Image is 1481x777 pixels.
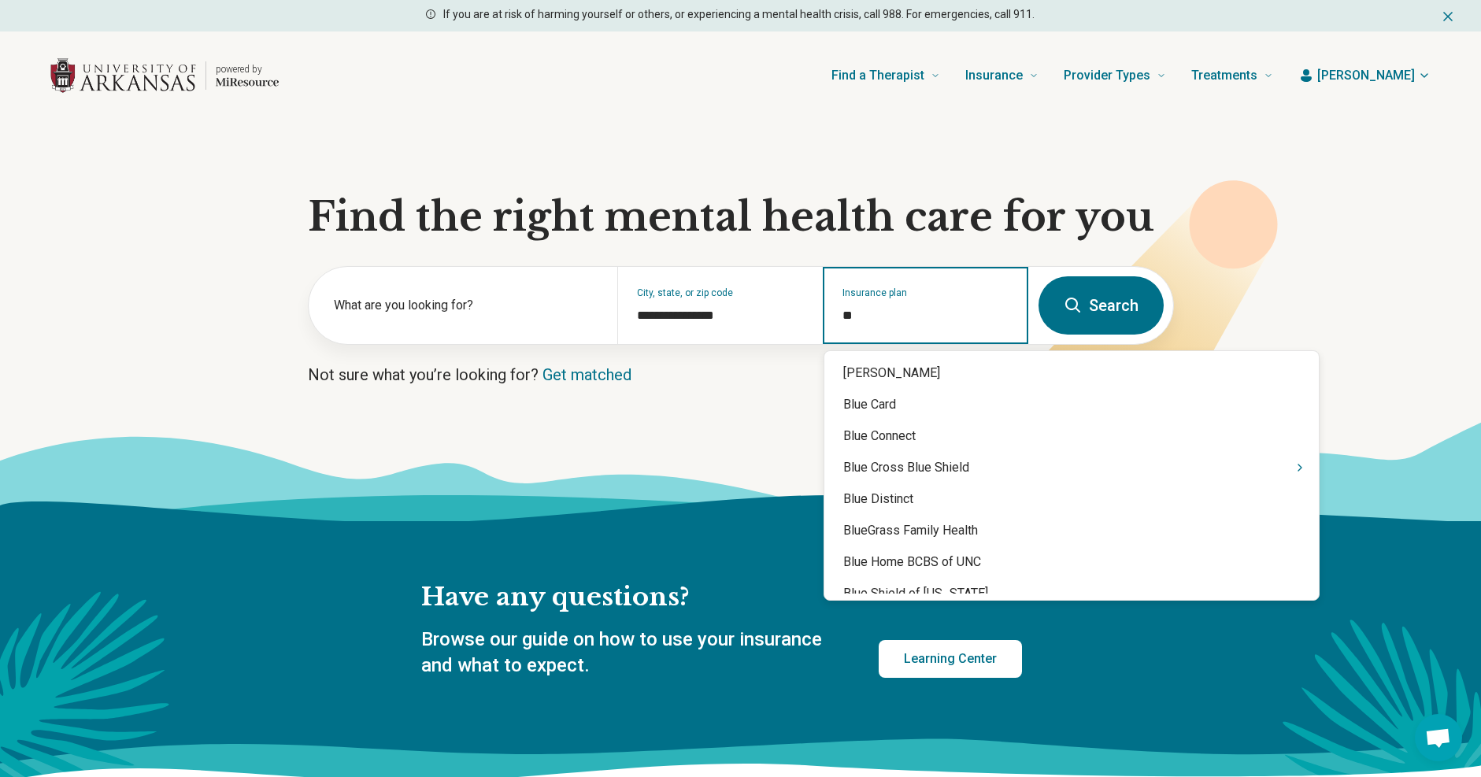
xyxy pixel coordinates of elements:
a: Home page [50,50,279,101]
button: Dismiss [1440,6,1456,25]
p: If you are at risk of harming yourself or others, or experiencing a mental health crisis, call 98... [443,6,1035,23]
span: Find a Therapist [831,65,924,87]
div: Blue Shield of [US_STATE] [824,578,1319,609]
div: [PERSON_NAME] [824,357,1319,389]
div: Blue Card [824,389,1319,420]
div: BlueGrass Family Health [824,515,1319,546]
button: Search [1039,276,1164,335]
p: Not sure what you’re looking for? [308,364,1174,386]
a: Learning Center [879,640,1022,678]
div: Blue Connect [824,420,1319,452]
p: Browse our guide on how to use your insurance and what to expect. [421,627,841,679]
p: powered by [216,63,279,76]
span: Provider Types [1064,65,1150,87]
div: Blue Home BCBS of UNC [824,546,1319,578]
h2: Have any questions? [421,581,1022,614]
div: Blue Cross Blue Shield [824,452,1319,483]
div: Blue Distinct [824,483,1319,515]
h1: Find the right mental health care for you [308,194,1174,241]
a: Get matched [542,365,631,384]
div: Open chat [1415,714,1462,761]
span: [PERSON_NAME] [1317,66,1415,85]
span: Insurance [965,65,1023,87]
div: Suggestions [824,357,1319,594]
label: What are you looking for? [334,296,598,315]
span: Treatments [1191,65,1257,87]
